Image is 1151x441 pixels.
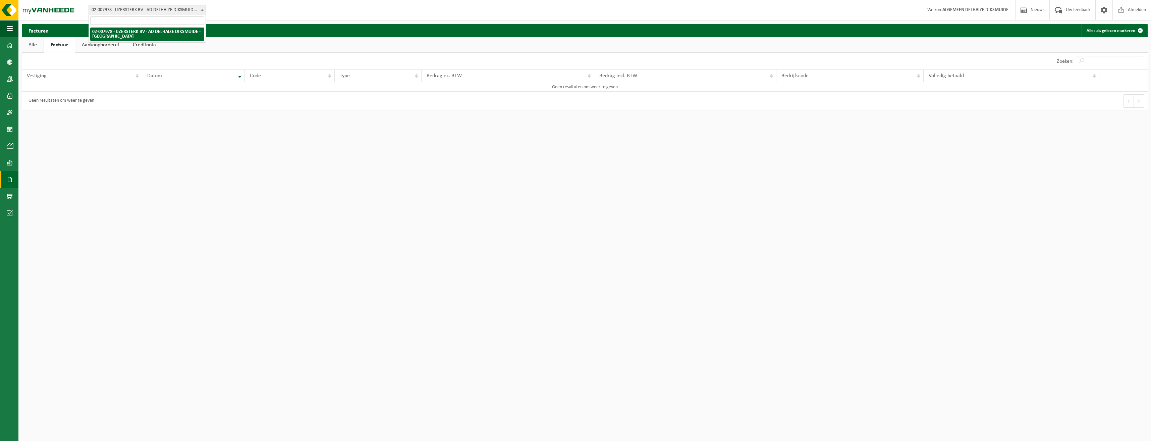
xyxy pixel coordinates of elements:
[1081,24,1147,37] button: Alles als gelezen markeren
[90,28,204,41] li: 02-007978 - IJZERSTERK BV - AD DELHAIZE DIKSMUIDE - [GEOGRAPHIC_DATA]
[75,37,126,53] a: Aankoopborderel
[1134,94,1144,108] button: Next
[340,73,350,79] span: Type
[781,73,809,79] span: Bedrijfscode
[44,37,75,53] a: Factuur
[942,7,1008,12] strong: ALGEMEEN DELHAIZE DIKSMUIDE
[427,73,462,79] span: Bedrag ex. BTW
[147,73,162,79] span: Datum
[27,73,47,79] span: Vestiging
[89,5,206,15] span: 02-007978 - IJZERSTERK BV - AD DELHAIZE DIKSMUIDE - KAASKERKE
[599,73,637,79] span: Bedrag incl. BTW
[25,95,94,107] div: Geen resultaten om weer te geven
[1123,94,1134,108] button: Previous
[929,73,964,79] span: Volledig betaald
[22,24,55,37] h2: Facturen
[1057,59,1074,64] label: Zoeken:
[22,37,44,53] a: Alle
[250,73,261,79] span: Code
[22,82,1148,92] td: Geen resultaten om weer te geven
[126,37,163,53] a: Creditnota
